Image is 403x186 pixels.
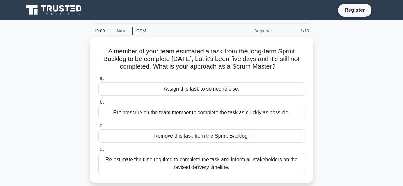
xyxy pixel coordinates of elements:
[109,27,133,35] a: Stop
[100,99,104,105] span: b.
[98,129,305,143] div: Remove this task from the Sprint Backlog.
[276,24,313,37] div: 1/10
[341,6,369,14] a: Register
[133,24,220,37] div: CSM
[98,47,306,71] h5: A member of your team estimated a task from the long-term Sprint Backlog to be complete [DATE], b...
[100,123,104,128] span: c.
[100,146,104,152] span: d.
[98,153,305,174] div: Re-estimate the time required to complete the task and inform all stakeholders on the revised del...
[220,24,276,37] div: Beginner
[100,76,104,81] span: a.
[98,106,305,119] div: Put pressure on the team member to complete the task as quickly as possible.
[90,24,109,37] div: 10:00
[98,82,305,96] div: Assign this task to someone else.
